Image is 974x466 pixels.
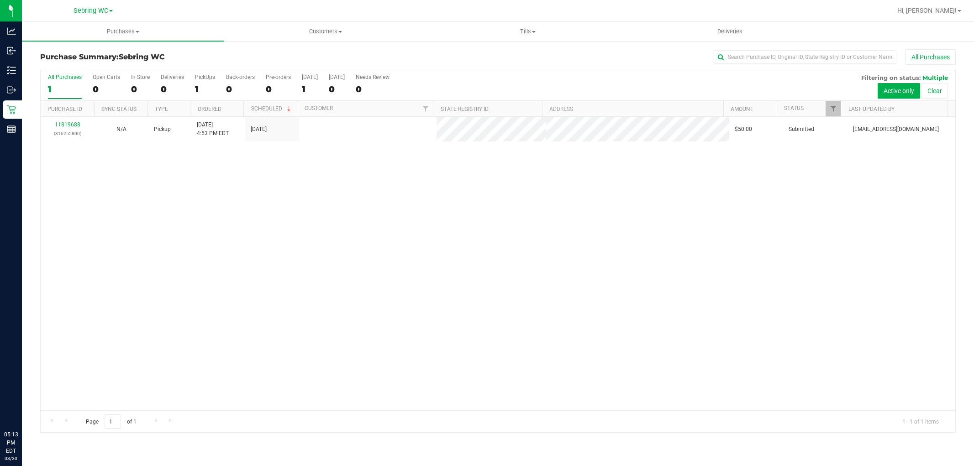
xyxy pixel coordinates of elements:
a: Status [784,105,804,111]
a: Scheduled [251,105,293,112]
span: Page of 1 [78,414,144,429]
inline-svg: Outbound [7,85,16,94]
div: 1 [302,84,318,94]
span: Deliveries [705,27,755,36]
div: Open Carts [93,74,120,80]
div: Needs Review [356,74,390,80]
a: Last Updated By [848,106,895,112]
p: 05:13 PM EDT [4,430,18,455]
span: Multiple [922,74,948,81]
span: 1 - 1 of 1 items [895,414,946,428]
div: [DATE] [302,74,318,80]
div: 1 [48,84,82,94]
a: Ordered [198,106,221,112]
a: Customer [305,105,333,111]
a: Filter [826,101,841,116]
span: Sebring WC [119,52,165,61]
a: Purchase ID [47,106,82,112]
div: 0 [131,84,150,94]
span: [DATE] 4:53 PM EDT [197,120,229,138]
inline-svg: Reports [7,125,16,134]
button: Clear [921,83,948,99]
div: 1 [195,84,215,94]
div: [DATE] [329,74,345,80]
button: N/A [116,125,126,134]
inline-svg: Inbound [7,46,16,55]
a: Type [155,106,168,112]
span: Pickup [154,125,171,134]
h3: Purchase Summary: [40,53,345,61]
span: [DATE] [251,125,267,134]
div: In Store [131,74,150,80]
div: Deliveries [161,74,184,80]
a: 11819688 [55,121,80,128]
a: Tills [426,22,629,41]
input: 1 [105,414,121,429]
a: State Registry ID [441,106,489,112]
inline-svg: Retail [7,105,16,114]
span: $50.00 [735,125,752,134]
div: 0 [161,84,184,94]
p: 08/20 [4,455,18,462]
div: Back-orders [226,74,255,80]
span: Purchases [22,27,224,36]
a: Deliveries [629,22,831,41]
th: Address [542,101,723,117]
p: (316255800) [46,129,89,138]
div: Pre-orders [266,74,291,80]
div: PickUps [195,74,215,80]
a: Purchases [22,22,224,41]
input: Search Purchase ID, Original ID, State Registry ID or Customer Name... [714,50,896,64]
span: Tills [427,27,628,36]
span: Filtering on status: [861,74,921,81]
div: 0 [266,84,291,94]
span: Customers [225,27,426,36]
button: All Purchases [906,49,956,65]
button: Active only [878,83,920,99]
span: Not Applicable [116,126,126,132]
div: 0 [356,84,390,94]
span: [EMAIL_ADDRESS][DOMAIN_NAME] [853,125,939,134]
span: Sebring WC [74,7,108,15]
iframe: Resource center [9,393,37,420]
inline-svg: Inventory [7,66,16,75]
span: Hi, [PERSON_NAME]! [897,7,957,14]
div: 0 [93,84,120,94]
a: Amount [731,106,753,112]
a: Filter [418,101,433,116]
a: Customers [224,22,426,41]
div: All Purchases [48,74,82,80]
span: Submitted [789,125,814,134]
div: 0 [329,84,345,94]
inline-svg: Analytics [7,26,16,36]
div: 0 [226,84,255,94]
a: Sync Status [101,106,137,112]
